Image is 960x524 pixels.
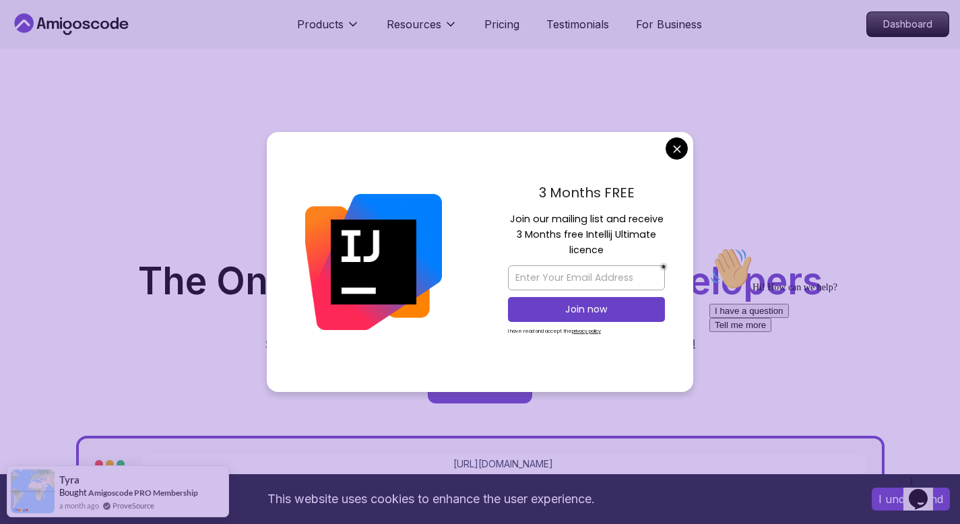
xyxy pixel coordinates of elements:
[59,500,99,511] span: a month ago
[872,488,950,511] button: Accept cookies
[546,16,609,32] a: Testimonials
[5,5,248,90] div: 👋Hi! How can we help?I have a questionTell me more
[59,487,87,498] span: Bought
[297,16,344,32] p: Products
[5,40,133,51] span: Hi! How can we help?
[20,263,941,300] h1: The One-Stop Platform for
[113,500,154,511] a: ProveSource
[867,12,949,36] p: Dashboard
[5,62,85,76] button: I have a question
[254,316,707,354] p: Get unlimited access to coding , , and . Start your journey or level up your career with Amigosco...
[10,484,852,514] div: This website uses cookies to enhance the user experience.
[453,457,553,471] a: [URL][DOMAIN_NAME]
[704,242,947,463] iframe: chat widget
[636,16,702,32] a: For Business
[297,16,360,43] button: Products
[484,16,519,32] a: Pricing
[5,5,49,48] img: :wave:
[866,11,949,37] a: Dashboard
[387,16,457,43] button: Resources
[11,469,55,513] img: provesource social proof notification image
[903,470,947,511] iframe: chat widget
[59,474,79,486] span: Tyra
[88,488,198,498] a: Amigoscode PRO Membership
[5,76,67,90] button: Tell me more
[387,16,441,32] p: Resources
